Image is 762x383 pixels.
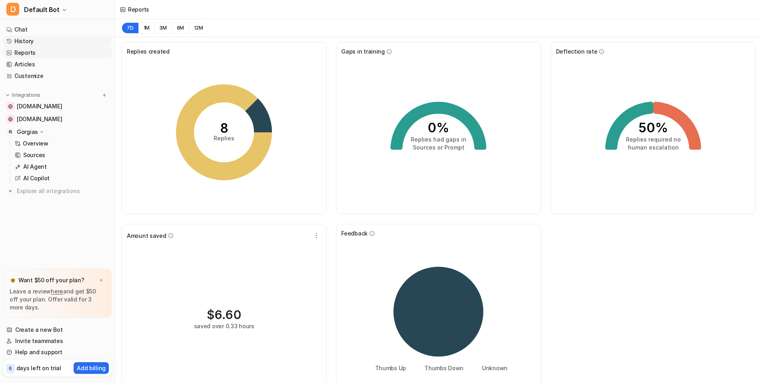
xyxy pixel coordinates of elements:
[9,365,12,372] p: 6
[23,163,47,171] p: AI Agent
[214,307,241,322] span: 6.60
[122,22,138,34] button: 7D
[12,161,112,172] a: AI Agent
[8,104,13,109] img: help.sauna.space
[127,47,170,56] span: Replies created
[172,22,189,34] button: 6M
[24,4,60,15] span: Default Bot
[51,288,63,295] a: here
[3,347,112,358] a: Help and support
[3,186,112,197] a: Explore all integrations
[638,120,668,136] tspan: 50%
[207,307,241,322] div: $
[17,115,62,123] span: [DOMAIN_NAME]
[5,92,10,98] img: expand menu
[127,231,166,240] span: Amount saved
[74,362,109,374] button: Add billing
[341,47,385,56] span: Gaps in training
[413,144,464,151] tspan: Sources or Prompt
[194,322,254,330] div: saved over 0.33 hours
[3,91,43,99] button: Integrations
[411,136,466,143] tspan: Replies had gaps in
[12,92,40,98] p: Integrations
[23,151,45,159] p: Sources
[12,173,112,184] a: AI Copilot
[6,187,14,195] img: explore all integrations
[17,128,38,136] p: Gorgias
[23,174,50,182] p: AI Copilot
[17,185,108,197] span: Explore all integrations
[556,47,598,56] span: Deflection rate
[138,22,155,34] button: 1M
[8,130,13,134] img: Gorgias
[10,277,16,283] img: star
[220,120,228,136] tspan: 8
[6,3,19,16] span: D
[214,135,234,142] tspan: Replies
[189,22,208,34] button: 12M
[18,276,84,284] p: Want $50 off your plan?
[3,59,112,70] a: Articles
[77,364,106,372] p: Add billing
[3,47,112,58] a: Reports
[17,102,62,110] span: [DOMAIN_NAME]
[3,24,112,35] a: Chat
[3,324,112,335] a: Create a new Bot
[16,364,61,372] p: days left on trial
[341,229,368,237] span: Feedback
[3,101,112,112] a: help.sauna.space[DOMAIN_NAME]
[628,144,678,151] tspan: human escalation
[3,36,112,47] a: History
[23,140,48,148] p: Overview
[154,22,172,34] button: 3M
[476,364,508,372] li: Unknown
[102,92,107,98] img: menu_add.svg
[99,278,104,283] img: x
[419,364,464,372] li: Thumbs Down
[3,70,112,82] a: Customize
[3,114,112,125] a: sauna.space[DOMAIN_NAME]
[12,150,112,161] a: Sources
[128,5,149,14] div: Reports
[428,120,449,136] tspan: 0%
[12,138,112,149] a: Overview
[10,287,105,311] p: Leave a review and get $50 off your plan. Offer valid for 3 more days.
[8,117,13,122] img: sauna.space
[370,364,406,372] li: Thumbs Up
[3,335,112,347] a: Invite teammates
[626,136,680,143] tspan: Replies required no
